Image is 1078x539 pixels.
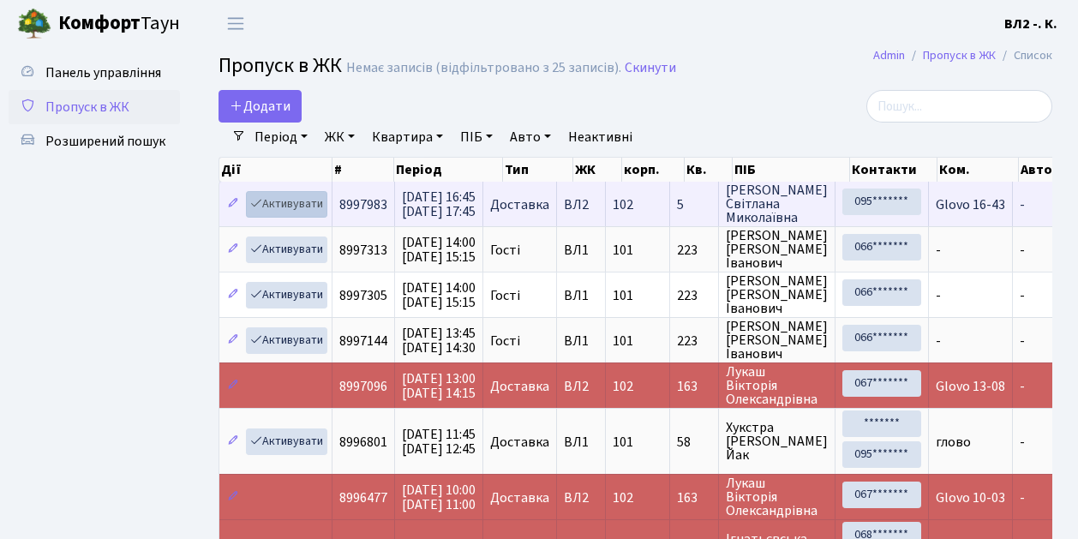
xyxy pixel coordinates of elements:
span: ВЛ2 [564,198,598,212]
th: # [332,158,394,182]
th: Ком. [937,158,1019,182]
span: 8997313 [339,241,387,260]
span: Лукаш Вікторія Олександрівна [726,476,828,518]
span: - [1020,488,1025,507]
span: Додати [230,97,290,116]
th: ПІБ [733,158,850,182]
span: 223 [677,289,711,302]
span: Лукаш Вікторія Олександрівна [726,365,828,406]
a: Активувати [246,428,327,455]
span: 8997305 [339,286,387,305]
a: Панель управління [9,56,180,90]
a: Розширений пошук [9,124,180,159]
a: Скинути [625,60,676,76]
a: Неактивні [561,123,639,152]
span: ВЛ1 [564,243,598,257]
span: ВЛ1 [564,435,598,449]
span: [DATE] 14:00 [DATE] 15:15 [402,233,476,267]
span: ВЛ2 [564,491,598,505]
span: 101 [613,286,633,305]
li: Список [996,46,1052,65]
th: корп. [622,158,685,182]
span: Доставка [490,491,549,505]
a: ЖК [318,123,362,152]
b: Комфорт [58,9,141,37]
span: 102 [613,377,633,396]
a: Період [248,123,314,152]
a: Admin [873,46,905,64]
span: 101 [613,433,633,452]
span: 58 [677,435,711,449]
span: Доставка [490,435,549,449]
span: 101 [613,241,633,260]
span: [PERSON_NAME] [PERSON_NAME] Іванович [726,274,828,315]
span: 163 [677,491,711,505]
span: [DATE] 13:45 [DATE] 14:30 [402,324,476,357]
span: [PERSON_NAME] [PERSON_NAME] Іванович [726,320,828,361]
span: - [1020,195,1025,214]
img: logo.png [17,7,51,41]
span: 102 [613,488,633,507]
span: 8996477 [339,488,387,507]
span: - [1020,286,1025,305]
span: 223 [677,243,711,257]
span: Гості [490,243,520,257]
span: ВЛ1 [564,289,598,302]
span: [PERSON_NAME] Світлана Миколаївна [726,183,828,225]
span: Гості [490,334,520,348]
a: Додати [219,90,302,123]
a: Активувати [246,327,327,354]
a: Авто [503,123,558,152]
th: Період [394,158,503,182]
span: [DATE] 13:00 [DATE] 14:15 [402,369,476,403]
span: - [1020,241,1025,260]
span: ВЛ2 [564,380,598,393]
th: ЖК [573,158,622,182]
span: ВЛ1 [564,334,598,348]
span: Glovo 16-43 [936,195,1005,214]
span: Доставка [490,198,549,212]
b: ВЛ2 -. К. [1004,15,1057,33]
th: Тип [503,158,573,182]
span: 8997983 [339,195,387,214]
span: - [1020,332,1025,350]
span: Glovo 10-03 [936,488,1005,507]
span: Доставка [490,380,549,393]
span: - [936,241,941,260]
span: 8996801 [339,433,387,452]
span: 101 [613,332,633,350]
input: Пошук... [866,90,1052,123]
span: [DATE] 16:45 [DATE] 17:45 [402,188,476,221]
span: Розширений пошук [45,132,165,151]
th: Контакти [850,158,937,182]
span: 223 [677,334,711,348]
span: 8997144 [339,332,387,350]
span: 8997096 [339,377,387,396]
span: Гості [490,289,520,302]
a: Пропуск в ЖК [923,46,996,64]
span: Пропуск в ЖК [219,51,342,81]
a: ВЛ2 -. К. [1004,14,1057,34]
th: Авто [1019,158,1076,182]
a: Квартира [365,123,450,152]
span: [PERSON_NAME] [PERSON_NAME] Іванович [726,229,828,270]
a: Активувати [246,282,327,308]
span: - [1020,433,1025,452]
a: ПІБ [453,123,500,152]
th: Дії [219,158,332,182]
span: [DATE] 11:45 [DATE] 12:45 [402,425,476,458]
span: - [936,332,941,350]
span: Glovo 13-08 [936,377,1005,396]
span: 5 [677,198,711,212]
nav: breadcrumb [847,38,1078,74]
span: Панель управління [45,63,161,82]
th: Кв. [685,158,733,182]
a: Активувати [246,237,327,263]
span: [DATE] 14:00 [DATE] 15:15 [402,278,476,312]
a: Активувати [246,191,327,218]
span: Пропуск в ЖК [45,98,129,117]
span: 102 [613,195,633,214]
div: Немає записів (відфільтровано з 25 записів). [346,60,621,76]
span: - [1020,377,1025,396]
a: Пропуск в ЖК [9,90,180,124]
